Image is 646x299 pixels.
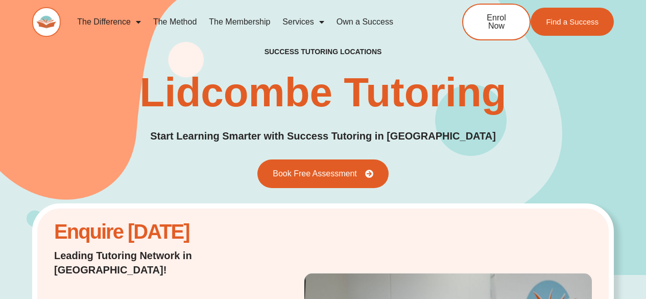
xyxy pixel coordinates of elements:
[147,10,203,34] a: The Method
[203,10,276,34] a: The Membership
[462,4,531,40] a: Enrol Now
[531,8,614,36] a: Find a Success
[150,128,496,144] p: Start Learning Smarter with Success Tutoring in [GEOGRAPHIC_DATA]
[276,10,330,34] a: Services
[478,14,514,30] span: Enrol Now
[273,170,357,178] span: Book Free Assessment
[71,10,147,34] a: The Difference
[139,72,506,113] h1: Lidcombe Tutoring
[71,10,428,34] nav: Menu
[257,159,389,188] a: Book Free Assessment
[54,225,243,238] h2: Enquire [DATE]
[546,18,599,26] span: Find a Success
[330,10,399,34] a: Own a Success
[54,248,243,277] p: Leading Tutoring Network in [GEOGRAPHIC_DATA]!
